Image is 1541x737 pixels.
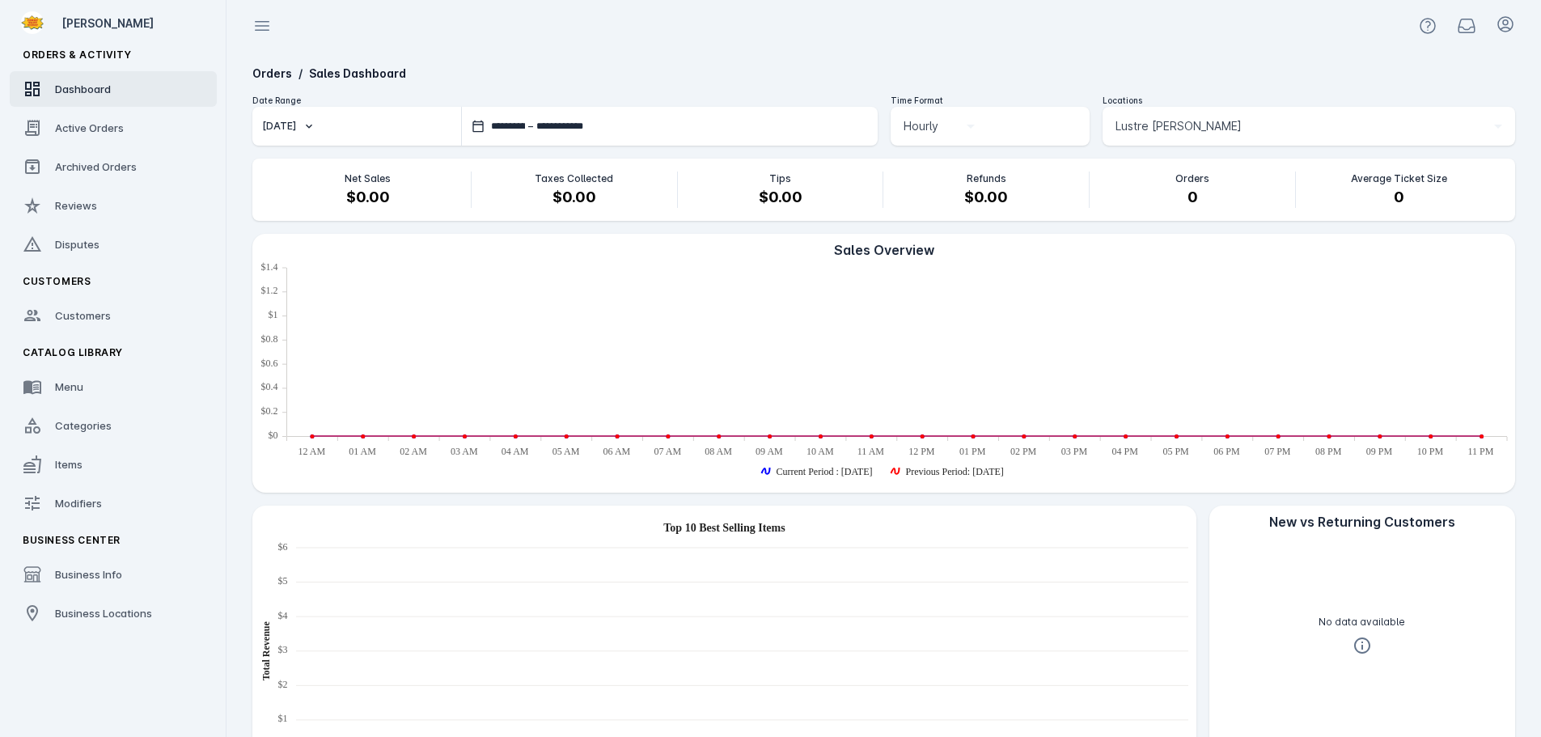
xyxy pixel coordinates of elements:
text: $1.2 [261,285,278,296]
a: Sales Dashboard [309,66,406,80]
a: Modifiers [10,485,217,521]
div: Date Range [252,95,878,107]
text: 07 AM [654,446,681,457]
span: Business Locations [55,607,152,620]
text: $1.4 [261,261,278,273]
a: Items [10,447,217,482]
a: Reviews [10,188,217,223]
ellipse: Mon Sep 22 2025 14:00:00 GMT-0500 (Central Daylight Time): 0, Previous Period: Sep 15 [1022,435,1025,438]
text: $0.4 [261,381,278,392]
span: Business Info [55,568,122,581]
p: Tips [769,172,791,186]
text: 06 PM [1213,446,1240,457]
div: [DATE] [262,119,296,133]
text: $2 [278,679,288,690]
ellipse: Mon Sep 22 2025 04:00:00 GMT-0500 (Central Daylight Time): 0, Previous Period: Sep 15 [514,435,517,438]
span: Orders & Activity [23,49,131,61]
text: 09 AM [756,446,783,457]
text: Total Revenue [260,621,272,680]
div: [PERSON_NAME] [61,15,210,32]
span: Archived Orders [55,160,137,173]
ellipse: Mon Sep 22 2025 21:00:00 GMT-0500 (Central Daylight Time): 0, Previous Period: Sep 15 [1378,435,1381,438]
span: Menu [55,380,83,393]
a: Active Orders [10,110,217,146]
text: Top 10 Best Selling Items [663,522,785,534]
span: Hourly [904,116,938,136]
div: Time Format [891,95,1090,107]
text: $3 [278,644,288,655]
ellipse: Mon Sep 22 2025 11:00:00 GMT-0500 (Central Daylight Time): 0, Previous Period: Sep 15 [870,435,873,438]
div: Locations [1103,95,1515,107]
g: Previous Period: Sep 15 series is showing, press enter to hide the Previous Period: Sep 15 series [891,466,1004,477]
span: Customers [23,275,91,287]
a: Dashboard [10,71,217,107]
h4: $0.00 [346,186,390,208]
p: Taxes Collected [535,172,613,186]
a: Categories [10,408,217,443]
text: 07 PM [1264,446,1291,457]
text: $5 [278,575,288,587]
text: Previous Period: [DATE] [906,466,1004,477]
span: Reviews [55,199,97,212]
text: 08 PM [1315,446,1342,457]
text: 11 PM [1468,446,1494,457]
ellipse: Mon Sep 22 2025 20:00:00 GMT-0500 (Central Daylight Time): 0, Previous Period: Sep 15 [1328,435,1331,438]
ellipse: Mon Sep 22 2025 22:00:00 GMT-0500 (Central Daylight Time): 0, Previous Period: Sep 15 [1429,435,1432,438]
text: 01 PM [959,446,986,457]
h4: $0.00 [759,186,802,208]
text: 12 AM [298,446,325,457]
ellipse: Mon Sep 22 2025 17:00:00 GMT-0500 (Central Daylight Time): 0, Previous Period: Sep 15 [1175,435,1178,438]
ejs-chart: . Syncfusion interactive chart. [252,260,1515,493]
text: 10 AM [806,446,834,457]
a: Menu [10,369,217,405]
a: Business Info [10,557,217,592]
ellipse: Mon Sep 22 2025 02:00:00 GMT-0500 (Central Daylight Time): 0, Previous Period: Sep 15 [413,435,415,438]
text: Current Period : [DATE] [777,466,873,477]
text: 02 AM [400,446,427,457]
span: Business Center [23,534,121,546]
text: 08 AM [705,446,732,457]
text: 05 AM [552,446,580,457]
text: $0.6 [261,358,278,369]
a: Archived Orders [10,149,217,184]
text: $6 [278,541,288,553]
text: 11 AM [857,446,885,457]
ellipse: Mon Sep 22 2025 01:00:00 GMT-0500 (Central Daylight Time): 0, Previous Period: Sep 15 [362,435,364,438]
text: 06 AM [603,446,631,457]
text: 09 PM [1366,446,1393,457]
h4: 0 [1394,186,1404,208]
ellipse: Mon Sep 22 2025 00:00:00 GMT-0500 (Central Daylight Time): 0, Previous Period: Sep 15 [311,435,313,438]
ellipse: Mon Sep 22 2025 12:00:00 GMT-0500 (Central Daylight Time): 0, Previous Period: Sep 15 [921,435,924,438]
ellipse: Mon Sep 22 2025 13:00:00 GMT-0500 (Central Daylight Time): 0, Previous Period: Sep 15 [972,435,975,438]
text: $0.8 [261,333,278,345]
ellipse: Mon Sep 22 2025 05:00:00 GMT-0500 (Central Daylight Time): 0, Previous Period: Sep 15 [565,435,568,438]
ellipse: Mon Sep 22 2025 03:00:00 GMT-0500 (Central Daylight Time): 0, Previous Period: Sep 15 [464,435,466,438]
ellipse: Mon Sep 22 2025 10:00:00 GMT-0500 (Central Daylight Time): 0, Previous Period: Sep 15 [819,435,822,438]
span: Categories [55,419,112,432]
h4: $0.00 [964,186,1008,208]
span: Catalog Library [23,346,123,358]
ellipse: Mon Sep 22 2025 19:00:00 GMT-0500 (Central Daylight Time): 0, Previous Period: Sep 15 [1277,435,1280,438]
text: 12 PM [908,446,935,457]
ellipse: Mon Sep 22 2025 15:00:00 GMT-0500 (Central Daylight Time): 0, Previous Period: Sep 15 [1073,435,1076,438]
span: Lustre [PERSON_NAME] [1116,116,1242,136]
a: Disputes [10,227,217,262]
g: Current Period : Sep 22 series is showing, press enter to hide the Current Period : Sep 22 series [762,466,873,477]
span: Items [55,458,83,471]
text: $1 [269,309,278,320]
span: Active Orders [55,121,124,134]
p: Net Sales [345,172,391,186]
text: 03 PM [1061,446,1088,457]
text: $0.2 [261,405,278,417]
span: Modifiers [55,497,102,510]
span: Dashboard [55,83,111,95]
h4: $0.00 [552,186,596,208]
ellipse: Mon Sep 22 2025 18:00:00 GMT-0500 (Central Daylight Time): 0, Previous Period: Sep 15 [1226,435,1229,438]
div: Sales Overview [252,240,1515,260]
span: Disputes [55,238,99,251]
h4: 0 [1188,186,1198,208]
text: $0 [269,430,278,441]
text: 05 PM [1162,446,1189,457]
text: $4 [278,610,288,621]
text: 02 PM [1010,446,1037,457]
